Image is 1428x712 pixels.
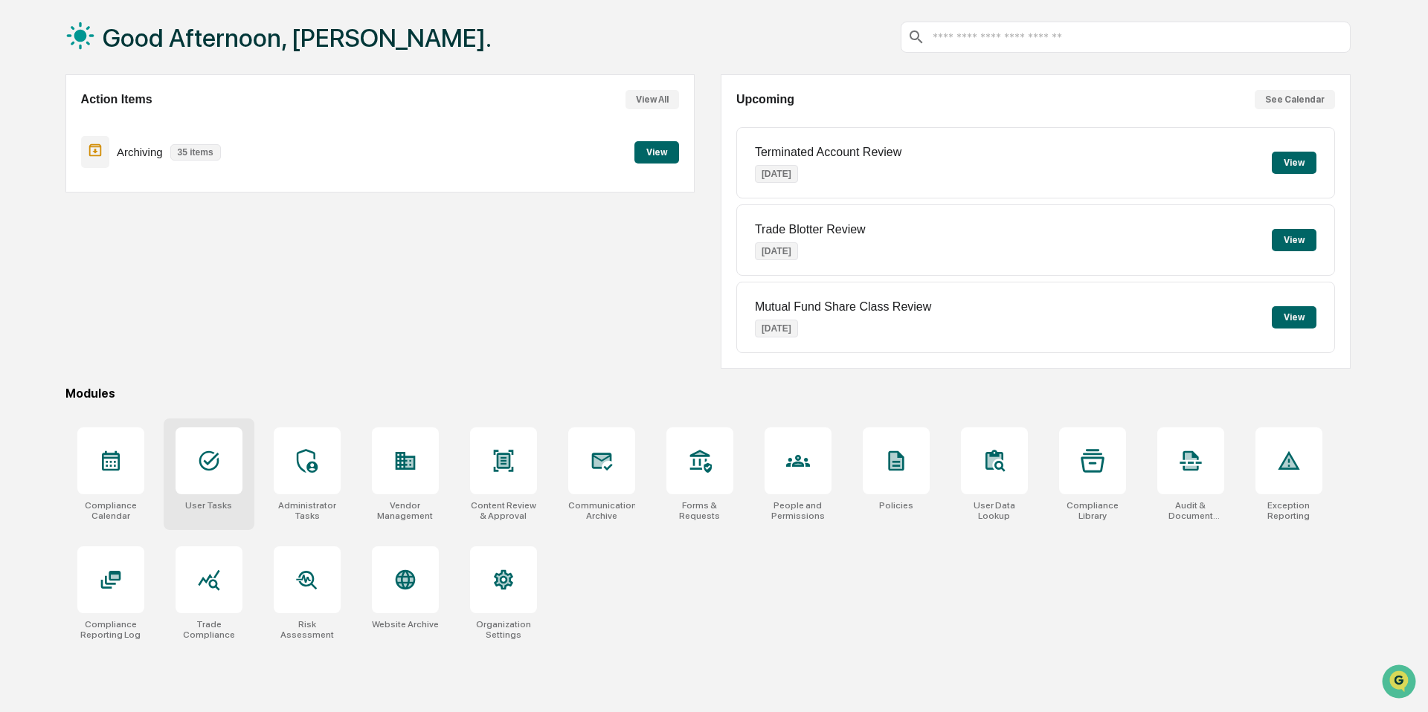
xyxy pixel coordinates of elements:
[625,90,679,109] button: View All
[117,146,163,158] p: Archiving
[102,181,190,208] a: 🗄️Attestations
[1272,152,1316,174] button: View
[274,500,341,521] div: Administrator Tasks
[77,619,144,640] div: Compliance Reporting Log
[755,242,798,260] p: [DATE]
[15,189,27,201] div: 🖐️
[103,23,492,53] h1: Good Afternoon, [PERSON_NAME].
[1255,500,1322,521] div: Exception Reporting
[755,300,931,314] p: Mutual Fund Share Class Review
[568,500,635,521] div: Communications Archive
[372,619,439,630] div: Website Archive
[634,144,679,158] a: View
[148,252,180,263] span: Pylon
[15,114,42,140] img: 1746055101610-c473b297-6a78-478c-a979-82029cc54cd1
[15,217,27,229] div: 🔎
[765,500,832,521] div: People and Permissions
[755,320,798,337] p: [DATE]
[961,500,1028,521] div: User Data Lookup
[1255,90,1335,109] button: See Calendar
[108,189,120,201] div: 🗄️
[755,146,901,159] p: Terminated Account Review
[9,181,102,208] a: 🖐️Preclearance
[1272,229,1316,251] button: View
[879,500,913,511] div: Policies
[274,619,341,640] div: Risk Assessment
[105,251,180,263] a: Powered byPylon
[1059,500,1126,521] div: Compliance Library
[30,187,96,202] span: Preclearance
[666,500,733,521] div: Forms & Requests
[1157,500,1224,521] div: Audit & Document Logs
[51,114,244,129] div: Start new chat
[470,619,537,640] div: Organization Settings
[176,619,242,640] div: Trade Compliance
[123,187,184,202] span: Attestations
[470,500,537,521] div: Content Review & Approval
[15,31,271,55] p: How can we help?
[372,500,439,521] div: Vendor Management
[755,165,798,183] p: [DATE]
[81,93,152,106] h2: Action Items
[1380,663,1421,703] iframe: Open customer support
[30,216,94,230] span: Data Lookup
[65,386,1351,401] div: Modules
[77,500,144,521] div: Compliance Calendar
[755,223,866,236] p: Trade Blotter Review
[253,118,271,136] button: Start new chat
[736,93,794,106] h2: Upcoming
[170,144,221,161] p: 35 items
[51,129,188,140] div: We're available if you need us!
[1272,306,1316,329] button: View
[634,141,679,164] button: View
[9,210,100,236] a: 🔎Data Lookup
[185,500,232,511] div: User Tasks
